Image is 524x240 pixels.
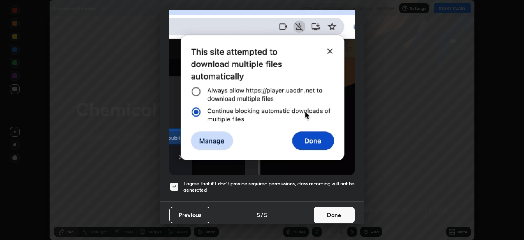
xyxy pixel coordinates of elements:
button: Previous [169,207,210,223]
h5: I agree that if I don't provide required permissions, class recording will not be generated [183,181,355,193]
h4: 5 [257,210,260,219]
h4: / [261,210,263,219]
h4: 5 [264,210,267,219]
button: Done [314,207,355,223]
